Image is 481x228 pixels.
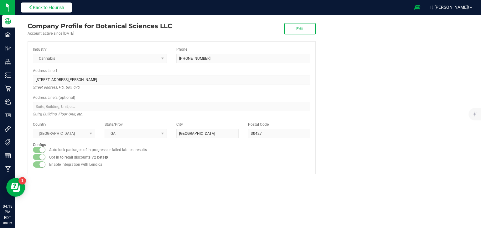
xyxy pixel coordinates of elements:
[18,177,26,185] iframe: Resource center unread badge
[248,129,310,138] input: Postal Code
[5,58,11,65] inline-svg: Distribution
[5,99,11,105] inline-svg: Users
[33,122,46,127] label: Country
[5,139,11,145] inline-svg: Tags
[5,126,11,132] inline-svg: Integrations
[5,18,11,24] inline-svg: Company
[33,47,47,52] label: Industry
[5,166,11,172] inline-svg: Manufacturing
[176,122,183,127] label: City
[5,85,11,92] inline-svg: Retail
[33,68,58,73] label: Address Line 1
[28,21,172,31] div: Botanical Sciences LLC
[5,45,11,51] inline-svg: Configuration
[33,95,75,100] label: Address Line 2 (optional)
[33,84,80,91] i: Street address, P.O. Box, C/O
[33,75,310,84] input: Address
[33,110,83,118] i: Suite, Building, Floor, Unit, etc.
[3,204,12,220] p: 04:18 PM EDT
[3,220,12,225] p: 08/19
[428,5,469,10] span: Hi, [PERSON_NAME]!
[21,3,72,13] button: Back to Flourish
[5,72,11,78] inline-svg: Inventory
[33,102,310,111] input: Suite, Building, Unit, etc.
[176,54,310,63] input: (123) 456-7890
[5,153,11,159] inline-svg: Reports
[33,5,64,10] span: Back to Flourish
[49,155,108,160] label: Opt in to retail discounts V2 beta
[176,47,187,52] label: Phone
[248,122,269,127] label: Postal Code
[5,32,11,38] inline-svg: Facilities
[176,129,239,138] input: City
[49,162,102,167] label: Enable integration with Lendica
[6,178,25,197] iframe: Resource center
[296,26,304,31] span: Edit
[49,147,147,153] label: Auto-lock packages of in-progress or failed lab test results
[5,112,11,119] inline-svg: User Roles
[33,143,310,147] h2: Configs
[284,23,316,34] button: Edit
[105,122,123,127] label: State/Prov
[410,1,424,13] span: Open Ecommerce Menu
[28,31,172,36] div: Account active since [DATE]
